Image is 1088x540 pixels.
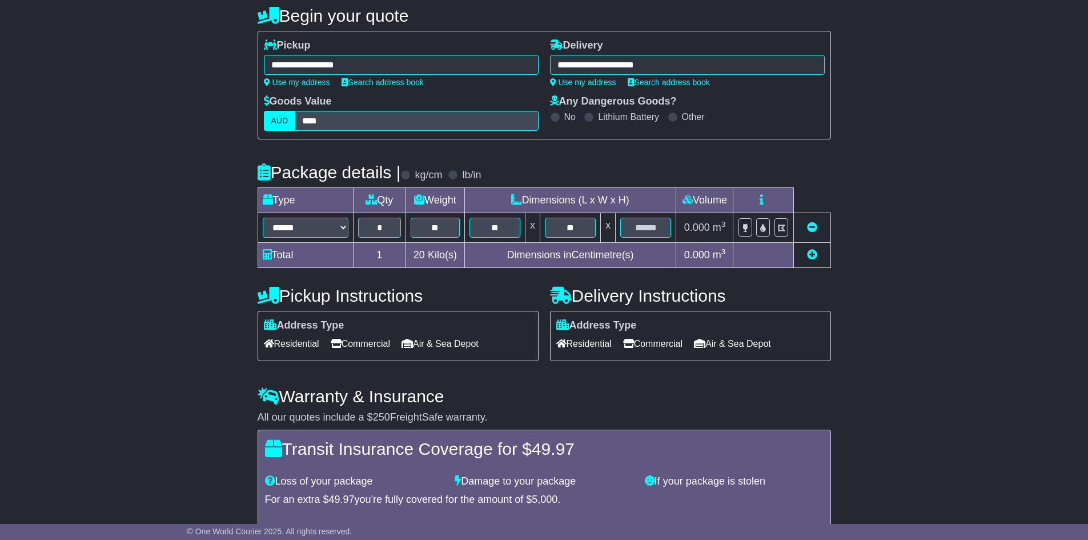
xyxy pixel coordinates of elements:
label: Goods Value [264,95,332,108]
div: For an extra $ you're fully covered for the amount of $ . [265,494,824,506]
span: Commercial [331,335,390,353]
span: Residential [264,335,319,353]
td: Volume [676,188,733,213]
td: Dimensions (L x W x H) [464,188,676,213]
label: Other [682,111,705,122]
td: 1 [353,243,406,268]
a: Search address book [342,78,424,87]
td: x [525,213,540,243]
a: Remove this item [807,222,817,233]
sup: 3 [721,220,726,229]
span: m [713,222,726,233]
td: Total [258,243,353,268]
span: © One World Courier 2025. All rights reserved. [187,527,352,536]
label: Address Type [556,319,637,332]
span: 0.000 [684,222,710,233]
a: Search address book [628,78,710,87]
h4: Begin your quote [258,6,831,25]
label: Any Dangerous Goods? [550,95,677,108]
td: Dimensions in Centimetre(s) [464,243,676,268]
sup: 3 [721,247,726,256]
div: All our quotes include a $ FreightSafe warranty. [258,411,831,424]
span: Residential [556,335,612,353]
div: Damage to your package [449,475,639,488]
h4: Transit Insurance Coverage for $ [265,439,824,458]
label: kg/cm [415,169,442,182]
h4: Warranty & Insurance [258,387,831,406]
label: Delivery [550,39,603,52]
label: No [564,111,576,122]
div: If your package is stolen [639,475,829,488]
div: Loss of your package [259,475,449,488]
h4: Pickup Instructions [258,286,539,305]
span: Air & Sea Depot [402,335,479,353]
h4: Delivery Instructions [550,286,831,305]
label: Pickup [264,39,311,52]
td: Type [258,188,353,213]
span: 20 [413,249,425,261]
span: 250 [373,411,390,423]
td: Kilo(s) [406,243,465,268]
span: 0.000 [684,249,710,261]
h4: Package details | [258,163,401,182]
span: 49.97 [532,439,575,458]
label: Lithium Battery [598,111,659,122]
a: Add new item [807,249,817,261]
span: Air & Sea Depot [694,335,771,353]
td: x [601,213,616,243]
label: Address Type [264,319,344,332]
a: Use my address [264,78,330,87]
label: lb/in [462,169,481,182]
span: Commercial [623,335,682,353]
span: 5,000 [532,494,557,505]
td: Weight [406,188,465,213]
a: Use my address [550,78,616,87]
label: AUD [264,111,296,131]
span: 49.97 [329,494,355,505]
td: Qty [353,188,406,213]
span: m [713,249,726,261]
